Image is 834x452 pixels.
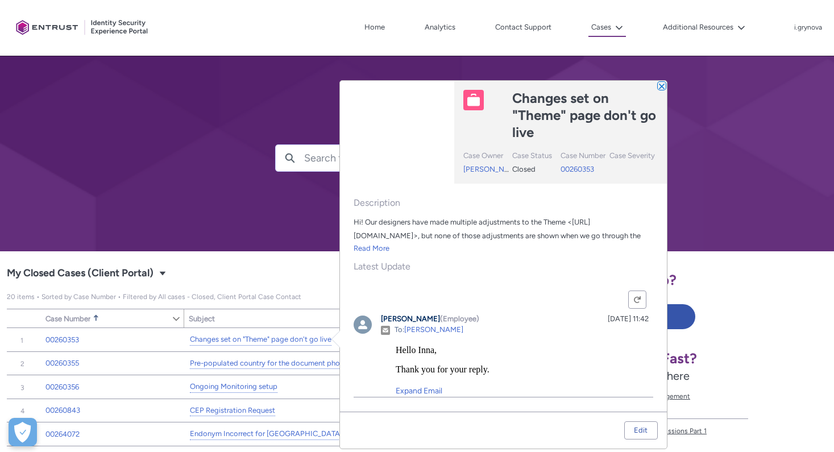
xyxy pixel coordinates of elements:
[276,145,304,171] button: Search
[463,90,484,110] img: Case
[354,261,653,272] span: Latest Update
[156,266,169,280] button: Select a List View: Cases
[190,334,331,346] a: Changes set on "Theme" page don't go live
[190,381,277,393] a: Ongoing Monitoring setup
[512,90,656,140] lightning-formatted-text: Changes set on "Theme" page don't go live
[45,314,90,323] span: Case Number
[45,429,80,440] a: 00264072
[190,358,347,370] a: Pre-populated country for the document photo
[7,293,301,301] span: My Closed Cases (Client Portal)
[422,19,458,36] a: Analytics, opens in new tab
[794,21,823,32] button: User Profile i.grynova
[588,19,626,37] button: Cases
[354,244,389,252] a: Read More
[794,24,822,32] p: i.grynova
[275,86,559,122] h2: Cases
[463,150,509,164] div: Case Owner
[658,82,666,90] button: Close
[354,215,653,243] div: Hi! Our designers have made multiple adjustments to the Theme <[URL][DOMAIN_NAME]>, but none of t...
[354,316,372,334] img: Kushal ()
[304,145,559,171] input: Search for articles, cases, videos...
[396,345,653,447] iframe: Email Preview
[660,19,748,36] button: Additional Resources
[395,325,463,334] span: To:
[45,334,79,346] a: 00260353
[404,325,463,334] a: [PERSON_NAME]
[45,358,79,369] a: 00260355
[561,150,607,164] div: Case Number
[45,381,79,393] a: 00260356
[354,286,653,399] div: Feed
[628,291,646,309] button: Refresh this feed
[45,405,80,416] a: 00260843
[634,422,648,439] div: Edit
[190,405,275,417] a: CEP Registration Request
[9,418,37,446] button: Open Preferences
[463,165,522,173] a: [PERSON_NAME]
[190,428,421,440] a: Endonym Incorrect for [GEOGRAPHIC_DATA]/[GEOGRAPHIC_DATA]
[512,165,536,173] span: Closed
[381,314,440,323] a: [PERSON_NAME]
[7,264,153,283] span: My Closed Cases (Client Portal)
[354,324,381,332] a: Kushal ()
[608,314,649,323] a: [DATE] 11:42
[362,19,388,36] a: Home
[609,150,655,164] div: Case Severity
[9,418,37,446] div: Cookie Preferences
[440,314,479,323] span: (Employee)
[396,378,653,397] a: Expand Email
[340,81,667,184] header: Highlights panel header
[492,19,554,36] a: Contact Support
[354,197,653,209] span: Description
[561,165,594,173] a: 00260353
[625,422,657,439] a: Edit
[512,150,558,164] div: Case Status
